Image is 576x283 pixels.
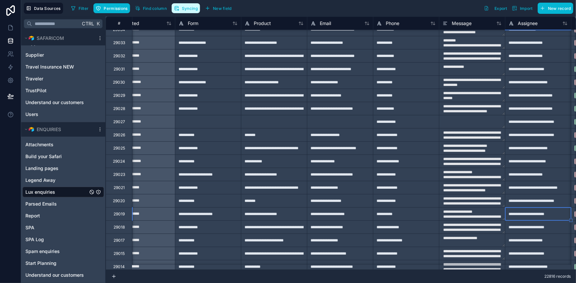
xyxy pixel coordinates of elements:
span: Understand our customers [25,99,84,106]
span: TrustPilot [25,87,47,94]
button: Syncing [172,3,200,13]
span: SAFARICOM [37,35,64,42]
span: Legend Away [25,177,55,184]
div: Landing pages [22,163,104,174]
div: 29025 [113,146,125,151]
div: Spam enquiries [22,246,104,257]
button: Filter [68,3,91,13]
span: Landing pages [25,165,58,172]
div: Users [22,109,104,120]
div: Understand our customers [22,97,104,108]
span: Syncing [182,6,198,11]
button: New field [203,3,234,13]
button: Permissions [93,3,130,13]
span: Attachments [25,141,53,148]
button: Find column [133,3,169,13]
img: Airtable Logo [29,127,34,132]
div: 29024 [113,159,125,164]
span: Export [494,6,507,11]
span: Filter [79,6,89,11]
div: 29027 [113,119,125,125]
span: K [96,21,100,26]
div: Understand our customers [22,270,104,280]
div: 29030 [113,80,125,85]
span: New field [213,6,232,11]
div: Legend Away [22,175,104,185]
span: Lux enquiries [25,189,55,195]
button: New record [538,3,573,14]
span: Form [188,20,198,27]
div: 29017 [114,238,125,243]
div: 29014 [113,264,125,269]
span: Users [25,111,38,118]
button: Import [510,3,535,14]
span: ENQUIRIES [37,126,61,133]
div: 29028 [113,106,125,111]
div: 29020 [113,198,125,204]
div: Traveler [22,73,104,84]
span: Phone [386,20,399,27]
span: Email [320,20,331,27]
span: Ctrl [81,19,95,28]
div: 29015 [114,251,125,256]
span: Traveler [25,75,43,82]
button: Airtable LogoSAFARICOM [22,34,95,43]
span: Spam enquiries [25,248,60,255]
div: Report [22,211,104,221]
div: 29029 [113,93,125,98]
span: Product [254,20,271,27]
button: Airtable LogoENQUIRIES [22,125,95,134]
span: Travel Insurance NEW [25,64,74,70]
div: 29018 [114,225,125,230]
div: 29021 [114,185,125,190]
div: Attachments [22,139,104,150]
div: scrollable content [21,31,105,283]
a: Permissions [93,3,132,13]
div: SPA [22,222,104,233]
span: Find column [143,6,167,11]
div: 29033 [113,40,125,45]
span: Data Sources [34,6,61,11]
div: # [111,21,127,26]
span: SPA Log [25,236,44,243]
span: Permissions [104,6,127,11]
span: 22816 records [544,274,571,279]
span: Parsed Emails [25,201,57,207]
div: 29019 [114,212,125,217]
span: Message [452,20,472,27]
a: New record [535,3,573,14]
div: Build your Safari [22,151,104,162]
div: Parsed Emails [22,199,104,209]
div: Supplier [22,50,104,60]
div: SPA Log [22,234,104,245]
button: Data Sources [24,3,63,14]
span: Start Planning [25,260,56,267]
div: 29032 [113,53,125,59]
span: Build your Safari [25,153,62,160]
img: Airtable Logo [29,36,34,41]
div: 29026 [113,132,125,138]
span: Import [520,6,533,11]
span: SPA [25,224,34,231]
div: Lux enquiries [22,187,104,197]
span: Understand our customers [25,272,84,278]
div: Travel Insurance NEW [22,62,104,72]
span: Report [25,212,40,219]
span: Assignee [518,20,538,27]
div: 29031 [114,67,125,72]
span: New record [548,6,571,11]
button: Export [482,3,510,14]
div: TrustPilot [22,85,104,96]
a: Syncing [172,3,203,13]
span: Supplier [25,52,44,58]
div: 29023 [113,172,125,177]
div: Start Planning [22,258,104,269]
